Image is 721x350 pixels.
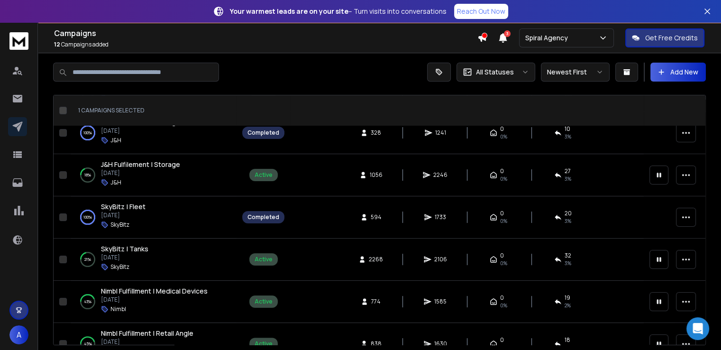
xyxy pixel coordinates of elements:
[101,296,208,304] p: [DATE]
[230,7,348,16] strong: Your warmest leads are on your site
[247,129,279,137] div: Completed
[9,325,28,344] button: A
[101,244,148,253] span: SkyBitz | Tanks
[500,259,507,267] span: 0%
[565,175,571,183] span: 3 %
[230,7,447,16] p: – Turn visits into conversations
[565,294,570,302] span: 19
[101,212,146,219] p: [DATE]
[504,30,511,37] span: 3
[83,212,92,222] p: 100 %
[110,221,129,229] p: SkyBitz
[435,213,446,221] span: 1733
[110,263,129,271] p: SkyBitz
[101,286,208,295] span: Nimbl Fulfillment | Medical Devices
[541,63,610,82] button: Newest First
[84,339,92,349] p: 45 %
[371,129,381,137] span: 328
[71,95,237,126] th: 1 campaigns selected
[110,137,121,144] p: J&H
[71,112,237,154] td: 100%J&H Fulfilement | Storage Midwest Local[DATE]J&H
[454,4,508,19] a: Reach Out Now
[71,239,237,281] td: 21%SkyBitz | Tanks[DATE]SkyBitz
[101,286,208,296] a: Nimbl Fulfillment | Medical Devices
[565,125,570,133] span: 10
[101,244,148,254] a: SkyBitz | Tanks
[371,298,381,305] span: 774
[371,340,382,348] span: 838
[434,256,447,263] span: 2106
[83,128,92,138] p: 100 %
[565,302,571,309] span: 2 %
[500,210,504,217] span: 0
[500,252,504,259] span: 0
[645,33,698,43] p: Get Free Credits
[370,171,383,179] span: 1056
[84,170,91,180] p: 18 %
[500,125,504,133] span: 0
[101,254,148,261] p: [DATE]
[101,202,146,212] a: SkyBitz | Fleet
[476,67,514,77] p: All Statuses
[565,259,571,267] span: 3 %
[101,329,193,338] a: Nimbl Fulfillment | Retail Angle
[110,305,126,313] p: Nimbl
[565,217,571,225] span: 3 %
[500,302,507,309] span: 0%
[686,317,709,340] div: Open Intercom Messenger
[565,133,571,140] span: 3 %
[101,338,193,346] p: [DATE]
[110,179,121,186] p: J&H
[500,217,507,225] span: 0%
[54,28,477,39] h1: Campaigns
[433,171,447,179] span: 2246
[247,213,279,221] div: Completed
[71,154,237,196] td: 18%J&H Fulfilement | Storage[DATE]J&H
[500,294,504,302] span: 0
[255,256,273,263] div: Active
[565,336,570,344] span: 18
[565,252,571,259] span: 32
[650,63,706,82] button: Add New
[101,160,180,169] a: J&H Fulfilement | Storage
[371,213,382,221] span: 594
[255,298,273,305] div: Active
[457,7,505,16] p: Reach Out Now
[369,256,383,263] span: 2268
[71,281,237,323] td: 43%Nimbl Fulfillment | Medical Devices[DATE]Nimbl
[525,33,572,43] p: Spiral Agency
[434,298,447,305] span: 1585
[435,129,446,137] span: 1241
[54,41,477,48] p: Campaigns added
[434,340,447,348] span: 1630
[565,210,572,217] span: 20
[9,32,28,50] img: logo
[255,171,273,179] div: Active
[500,167,504,175] span: 0
[255,340,273,348] div: Active
[101,127,227,135] p: [DATE]
[500,336,504,344] span: 0
[625,28,704,47] button: Get Free Credits
[500,175,507,183] span: 0%
[84,297,91,306] p: 43 %
[84,255,91,264] p: 21 %
[54,40,60,48] span: 12
[71,196,237,239] td: 100%SkyBitz | Fleet[DATE]SkyBitz
[500,133,507,140] span: 0%
[101,169,180,177] p: [DATE]
[565,167,571,175] span: 27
